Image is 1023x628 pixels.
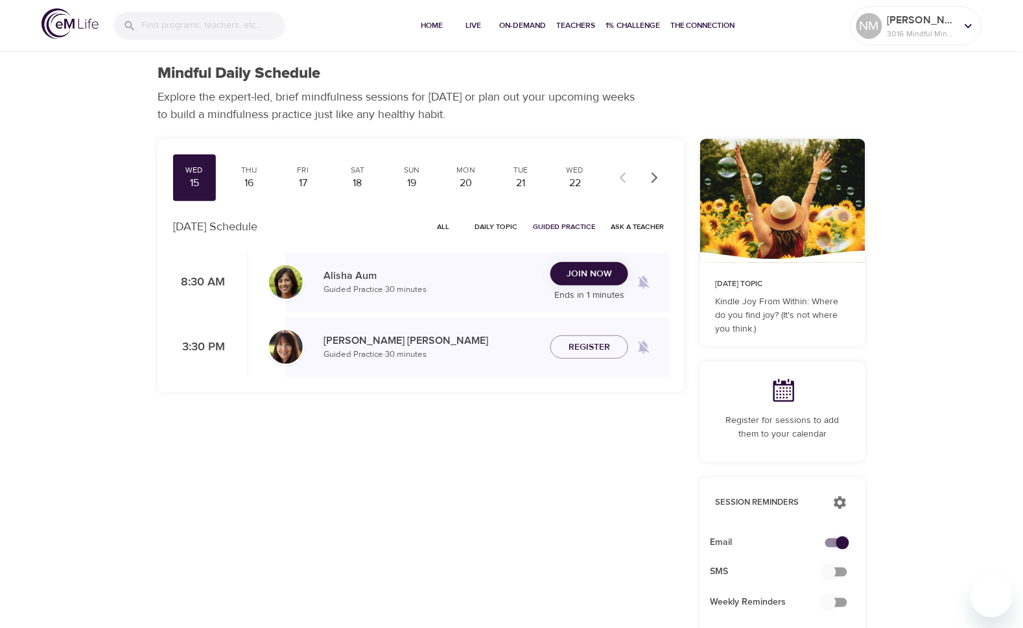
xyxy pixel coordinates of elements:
[628,267,659,298] span: Remind me when a class goes live every Wednesday at 8:30 AM
[469,217,523,237] button: Daily Topic
[556,19,595,32] span: Teachers
[269,330,303,364] img: Andrea_Lieberstein-min.jpg
[233,176,265,191] div: 16
[559,176,591,191] div: 22
[711,596,834,609] span: Weekly Reminders
[559,165,591,176] div: Wed
[567,266,612,282] span: Join Now
[450,165,482,176] div: Mon
[178,165,211,176] div: Wed
[41,8,99,39] img: logo
[550,262,628,286] button: Join Now
[533,221,595,233] span: Guided Practice
[888,28,956,40] p: 3016 Mindful Minutes
[528,217,600,237] button: Guided Practice
[971,576,1013,618] iframe: Button to launch messaging window
[550,335,628,359] button: Register
[458,19,489,32] span: Live
[499,19,546,32] span: On-Demand
[178,176,211,191] div: 15
[416,19,447,32] span: Home
[550,289,628,302] p: Ends in 1 minutes
[716,496,820,509] p: Session Reminders
[569,339,610,356] span: Register
[428,221,459,233] span: All
[323,348,540,361] p: Guided Practice · 30 minutes
[711,536,834,549] span: Email
[287,165,320,176] div: Fri
[711,565,834,579] span: SMS
[158,88,644,123] p: Explore the expert-led, brief mindfulness sessions for [DATE] or plan out your upcoming weeks to ...
[606,19,660,32] span: 1% Challenge
[158,64,320,83] h1: Mindful Daily Schedule
[504,165,537,176] div: Tue
[888,12,956,28] p: [PERSON_NAME]
[504,176,537,191] div: 21
[342,176,374,191] div: 18
[173,339,225,356] p: 3:30 PM
[233,165,265,176] div: Thu
[628,332,659,363] span: Remind me when a class goes live every Wednesday at 3:30 PM
[670,19,735,32] span: The Connection
[450,176,482,191] div: 20
[716,295,850,336] p: Kindle Joy From Within: Where do you find joy? (It's not where you think.)
[396,176,429,191] div: 19
[396,165,429,176] div: Sun
[611,221,664,233] span: Ask a Teacher
[323,268,540,284] p: Alisha Aum
[856,13,882,39] div: NM
[423,217,464,237] button: All
[269,265,303,299] img: Alisha%20Aum%208-9-21.jpg
[141,12,285,40] input: Find programs, teachers, etc...
[342,165,374,176] div: Sat
[173,218,257,235] p: [DATE] Schedule
[173,274,225,291] p: 8:30 AM
[716,414,850,441] p: Register for sessions to add them to your calendar
[287,176,320,191] div: 17
[323,284,540,296] p: Guided Practice · 30 minutes
[475,221,517,233] span: Daily Topic
[716,278,850,290] p: [DATE] Topic
[606,217,669,237] button: Ask a Teacher
[323,333,540,348] p: [PERSON_NAME] [PERSON_NAME]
